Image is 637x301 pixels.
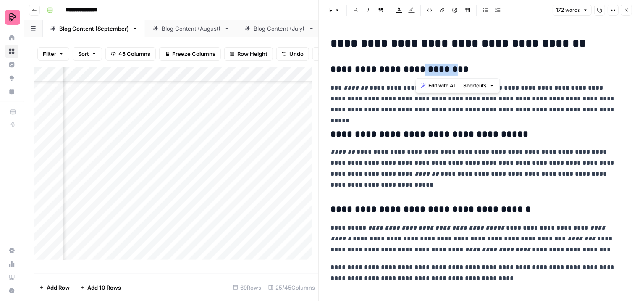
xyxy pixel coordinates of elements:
a: Browse [5,45,18,58]
a: Usage [5,257,18,271]
button: Freeze Columns [159,47,221,61]
span: Shortcuts [464,82,487,90]
span: Add Row [47,283,70,292]
button: Row Height [224,47,273,61]
span: Filter [43,50,56,58]
div: 25/45 Columns [265,281,319,294]
button: Add Row [34,281,75,294]
a: Blog Content (September) [43,20,145,37]
button: Filter [37,47,69,61]
button: 45 Columns [105,47,156,61]
a: Settings [5,244,18,257]
a: Opportunities [5,71,18,85]
button: Add 10 Rows [75,281,126,294]
span: Undo [289,50,304,58]
a: Home [5,31,18,45]
div: Blog Content (August) [162,24,221,33]
a: Your Data [5,85,18,98]
span: 172 words [556,6,580,14]
button: Workspace: Preply [5,7,18,28]
a: Insights [5,58,18,71]
button: 172 words [553,5,592,16]
button: Help + Support [5,284,18,298]
span: Add 10 Rows [87,283,121,292]
span: Edit with AI [429,82,455,90]
span: Freeze Columns [172,50,215,58]
button: Undo [276,47,309,61]
div: Blog Content (July) [254,24,305,33]
a: Blog Content (August) [145,20,237,37]
img: Preply Logo [5,10,20,25]
span: 45 Columns [118,50,150,58]
a: Blog Content (July) [237,20,322,37]
button: Sort [73,47,102,61]
span: Sort [78,50,89,58]
button: Edit with AI [418,80,459,91]
button: Shortcuts [460,80,498,91]
span: Row Height [237,50,267,58]
a: Learning Hub [5,271,18,284]
div: 69 Rows [230,281,265,294]
div: Blog Content (September) [59,24,129,33]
